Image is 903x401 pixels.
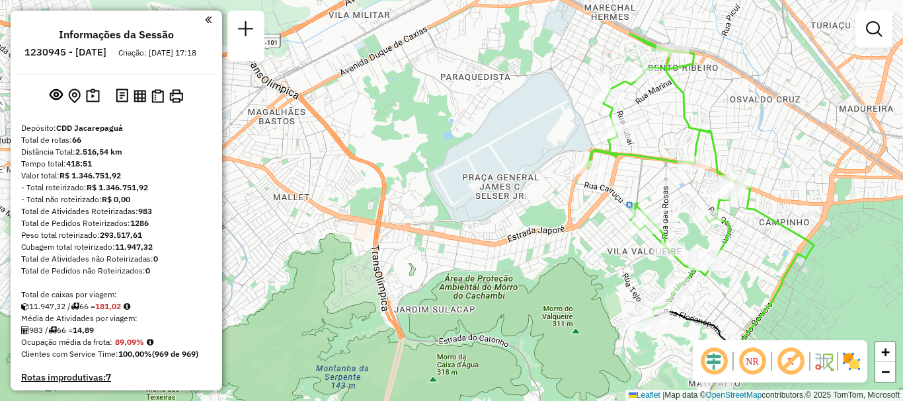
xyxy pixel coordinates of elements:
[813,351,834,372] img: Fluxo de ruas
[73,325,94,335] strong: 14,89
[205,12,212,27] a: Clique aqui para minimizar o painel
[118,349,152,359] strong: 100,00%
[24,46,106,58] h6: 1230945 - [DATE]
[21,205,212,217] div: Total de Atividades Roteirizadas:
[21,312,212,324] div: Média de Atividades por viagem:
[115,337,144,347] strong: 89,09%
[102,194,130,204] strong: R$ 0,00
[130,218,149,228] strong: 1286
[47,85,65,106] button: Exibir sessão original
[775,346,806,377] span: Exibir rótulo
[706,390,762,400] a: OpenStreetMap
[75,147,122,157] strong: 2.516,54 km
[21,326,29,334] i: Total de Atividades
[167,87,186,106] button: Imprimir Rotas
[861,16,887,42] a: Exibir filtros
[21,146,212,158] div: Distância Total:
[124,303,130,310] i: Meta Caixas/viagem: 222,00 Diferença: -40,98
[100,230,142,240] strong: 293.517,61
[106,371,111,383] strong: 7
[21,170,212,182] div: Valor total:
[21,217,212,229] div: Total de Pedidos Roteirizados:
[147,338,153,346] em: Média calculada utilizando a maior ocupação (%Peso ou %Cubagem) de cada rota da sessão. Rotas cro...
[21,301,212,312] div: 11.947,32 / 66 =
[149,87,167,106] button: Visualizar Romaneio
[736,346,768,377] span: Ocultar NR
[83,86,102,106] button: Painel de Sugestão
[59,28,174,41] h4: Informações da Sessão
[138,206,152,216] strong: 983
[625,390,903,401] div: Map data © contributors,© 2025 TomTom, Microsoft
[21,265,212,277] div: Total de Pedidos não Roteirizados:
[21,253,212,265] div: Total de Atividades não Roteirizadas:
[95,301,121,311] strong: 181,02
[233,16,259,46] a: Nova sessão e pesquisa
[841,351,862,372] img: Exibir/Ocultar setores
[881,363,890,380] span: −
[113,86,131,106] button: Logs desbloquear sessão
[21,194,212,205] div: - Total não roteirizado:
[881,344,890,360] span: +
[153,254,158,264] strong: 0
[21,241,212,253] div: Cubagem total roteirizado:
[21,303,29,310] i: Cubagem total roteirizado
[21,372,212,383] h4: Rotas improdutivas:
[21,289,212,301] div: Total de caixas por viagem:
[629,390,660,400] a: Leaflet
[66,159,92,168] strong: 418:51
[48,326,57,334] i: Total de rotas
[87,182,148,192] strong: R$ 1.346.751,92
[59,170,121,180] strong: R$ 1.346.751,92
[72,135,81,145] strong: 66
[21,134,212,146] div: Total de rotas:
[21,337,112,347] span: Ocupação média da frota:
[113,47,202,59] div: Criação: [DATE] 17:18
[21,388,212,400] h4: Rotas vários dias:
[21,324,212,336] div: 983 / 66 =
[875,362,895,382] a: Zoom out
[96,388,101,400] strong: 0
[71,303,79,310] i: Total de rotas
[21,122,212,134] div: Depósito:
[662,390,664,400] span: |
[21,349,118,359] span: Clientes com Service Time:
[21,182,212,194] div: - Total roteirizado:
[65,86,83,106] button: Centralizar mapa no depósito ou ponto de apoio
[115,242,153,252] strong: 11.947,32
[56,123,123,133] strong: CDD Jacarepaguá
[131,87,149,104] button: Visualizar relatório de Roteirização
[698,346,730,377] span: Ocultar deslocamento
[875,342,895,362] a: Zoom in
[152,349,198,359] strong: (969 de 969)
[21,229,212,241] div: Peso total roteirizado:
[145,266,150,275] strong: 0
[21,158,212,170] div: Tempo total:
